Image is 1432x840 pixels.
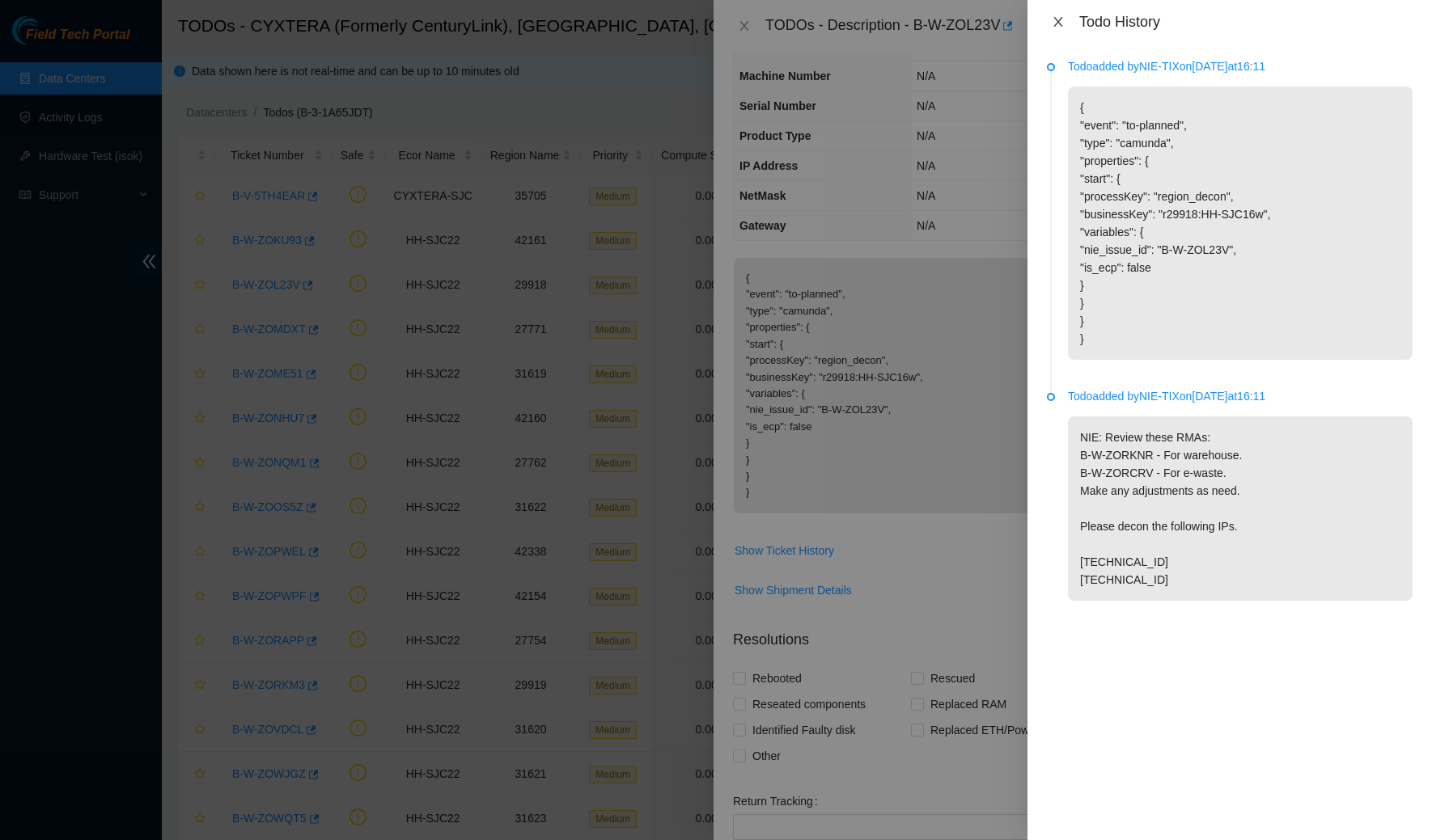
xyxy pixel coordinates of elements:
div: Todo History [1079,13,1413,31]
span: close [1052,15,1065,28]
button: Close [1047,15,1070,30]
p: Todo added by NIE-TIX on [DATE] at 16:11 [1068,57,1413,75]
p: { "event": "to-planned", "type": "camunda", "properties": { "start": { "processKey": "region_deco... [1068,87,1413,360]
p: NIE: Review these RMAs: B-W-ZORKNR - For warehouse. B-W-ZORCRV - For e-waste. Make any adjustment... [1068,416,1413,601]
p: Todo added by NIE-TIX on [DATE] at 16:11 [1068,387,1413,405]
